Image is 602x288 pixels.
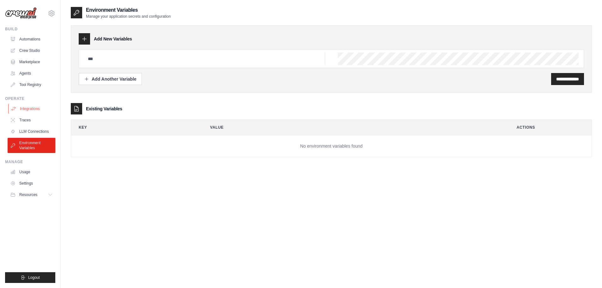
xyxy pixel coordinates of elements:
span: Logout [28,275,40,280]
h2: Environment Variables [86,6,171,14]
button: Add Another Variable [79,73,142,85]
th: Key [71,120,198,135]
h3: Add New Variables [94,36,132,42]
h3: Existing Variables [86,106,122,112]
td: No environment variables found [71,135,592,157]
th: Actions [509,120,592,135]
a: Integrations [8,104,56,114]
a: Tool Registry [8,80,55,90]
a: Usage [8,167,55,177]
div: Add Another Variable [84,76,137,82]
a: Marketplace [8,57,55,67]
a: Settings [8,178,55,188]
div: Operate [5,96,55,101]
p: Manage your application secrets and configuration [86,14,171,19]
button: Resources [8,190,55,200]
button: Logout [5,272,55,283]
span: Resources [19,192,37,197]
a: Automations [8,34,55,44]
th: Value [203,120,504,135]
a: Traces [8,115,55,125]
a: LLM Connections [8,126,55,137]
img: Logo [5,7,37,19]
div: Build [5,27,55,32]
div: Manage [5,159,55,164]
a: Agents [8,68,55,78]
a: Crew Studio [8,46,55,56]
a: Environment Variables [8,138,55,153]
